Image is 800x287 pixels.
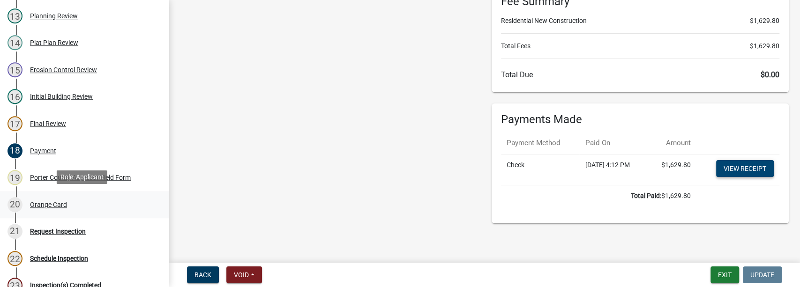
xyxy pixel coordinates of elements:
span: $1,629.80 [750,16,779,26]
div: 13 [7,8,22,23]
li: Residential New Construction [501,16,780,26]
div: Initial Building Review [30,93,93,100]
b: Total Paid: [630,192,661,199]
div: Orange Card [30,201,67,208]
span: $0.00 [761,70,779,79]
button: Update [743,266,782,283]
button: Back [187,266,219,283]
div: 14 [7,35,22,50]
div: Final Review [30,120,66,127]
div: Porter County Assessor Field Form [30,174,131,181]
h6: Total Due [501,70,780,79]
div: 20 [7,197,22,212]
span: Back [194,271,211,279]
button: Void [226,266,262,283]
div: 15 [7,62,22,77]
div: Request Inspection [30,228,86,235]
div: Planning Review [30,13,78,19]
div: 16 [7,89,22,104]
th: Paid On [579,132,647,154]
span: Update [750,271,774,279]
td: $1,629.80 [501,185,696,206]
div: Payment [30,147,56,154]
div: Erosion Control Review [30,66,97,73]
div: 18 [7,143,22,158]
span: $1,629.80 [750,41,779,51]
td: Check [501,154,580,185]
div: 21 [7,224,22,239]
div: Schedule Inspection [30,255,88,262]
span: Void [234,271,249,279]
td: $1,629.80 [647,154,696,185]
div: 19 [7,170,22,185]
th: Payment Method [501,132,580,154]
th: Amount [647,132,696,154]
div: Role: Applicant [57,170,107,184]
a: View receipt [716,160,774,177]
div: 17 [7,116,22,131]
div: Plat Plan Review [30,39,78,46]
td: [DATE] 4:12 PM [579,154,647,185]
div: 22 [7,251,22,266]
h6: Payments Made [501,113,780,126]
button: Exit [710,266,739,283]
li: Total Fees [501,41,780,51]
